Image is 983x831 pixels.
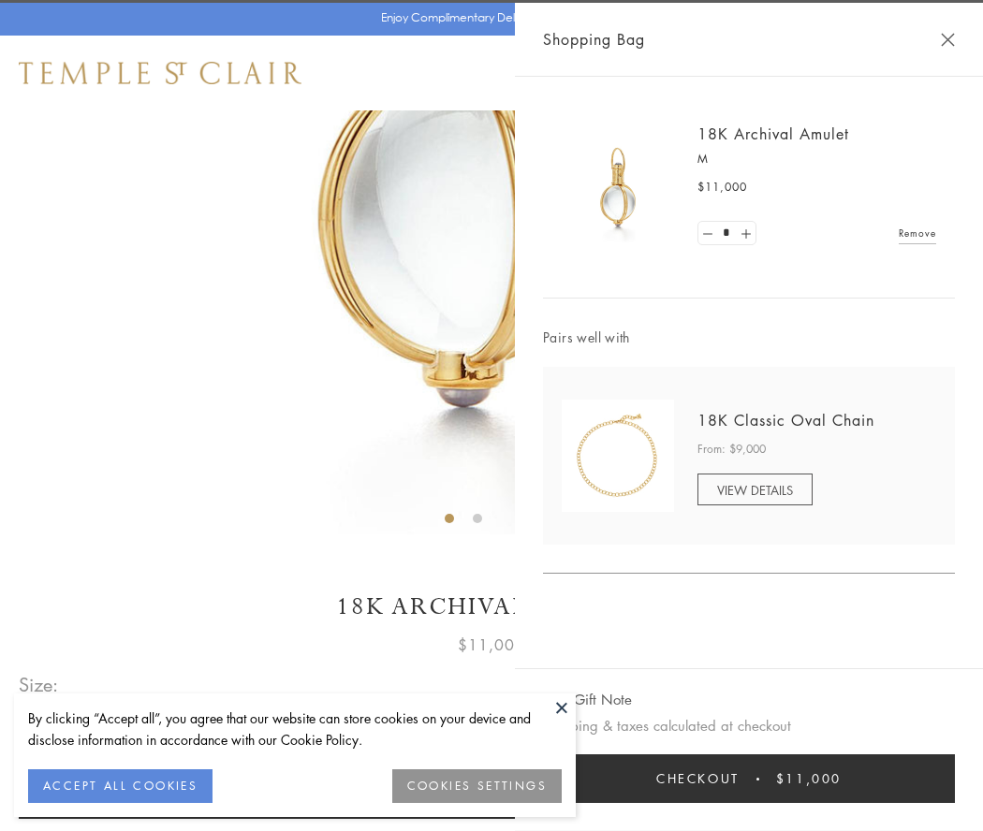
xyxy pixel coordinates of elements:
[543,714,955,737] p: Shipping & taxes calculated at checkout
[19,590,964,623] h1: 18K Archival Amulet
[392,769,562,803] button: COOKIES SETTINGS
[697,410,874,430] a: 18K Classic Oval Chain
[698,222,717,245] a: Set quantity to 0
[899,223,936,243] a: Remove
[697,474,813,505] a: VIEW DETAILS
[543,754,955,803] button: Checkout $11,000
[543,27,645,51] span: Shopping Bag
[697,178,747,197] span: $11,000
[19,669,60,700] span: Size:
[697,124,849,144] a: 18K Archival Amulet
[941,33,955,47] button: Close Shopping Bag
[776,768,842,789] span: $11,000
[381,8,594,27] p: Enjoy Complimentary Delivery & Returns
[543,327,955,348] span: Pairs well with
[19,62,301,84] img: Temple St. Clair
[736,222,755,245] a: Set quantity to 2
[697,150,936,168] p: M
[562,131,674,243] img: 18K Archival Amulet
[28,707,562,751] div: By clicking “Accept all”, you agree that our website can store cookies on your device and disclos...
[458,633,525,657] span: $11,000
[28,769,213,803] button: ACCEPT ALL COOKIES
[697,440,766,459] span: From: $9,000
[717,481,793,499] span: VIEW DETAILS
[656,768,740,789] span: Checkout
[562,400,674,512] img: N88865-OV18
[543,688,632,711] button: Add Gift Note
